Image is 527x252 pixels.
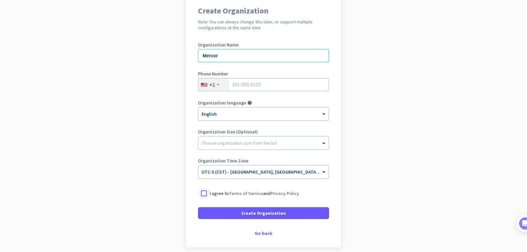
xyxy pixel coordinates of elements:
p: I agree to and [210,190,299,197]
span: Create Organization [241,210,286,216]
input: 201-555-0123 [198,78,329,91]
a: Privacy Policy [270,190,299,196]
input: What is the name of your organization? [198,49,329,62]
button: Create Organization [198,207,329,219]
div: +1 [209,81,215,88]
h2: Note: You can always change this later, or support multiple configurations at the same time [198,19,329,31]
label: Organization Name [198,42,329,47]
label: Organization language [198,100,246,105]
label: Organization Size (Optional) [198,129,329,134]
label: Organization Time Zone [198,158,329,163]
a: Terms of Service [229,190,263,196]
label: Phone Number [198,71,329,76]
h1: Create Organization [198,7,329,15]
i: help [247,100,252,105]
div: Go back [198,231,329,236]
